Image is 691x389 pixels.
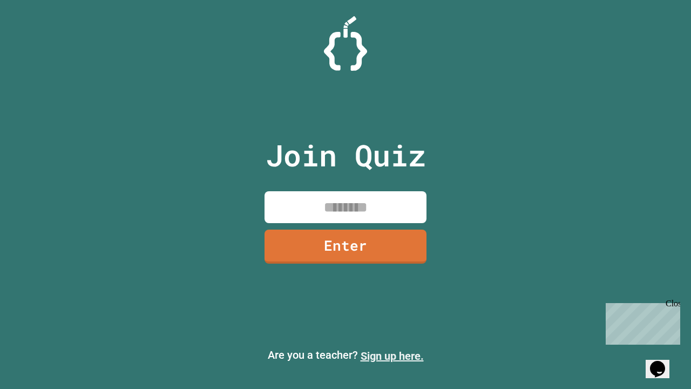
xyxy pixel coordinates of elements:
p: Join Quiz [266,133,426,178]
img: Logo.svg [324,16,367,71]
a: Sign up here. [361,350,424,363]
p: Are you a teacher? [9,347,682,364]
div: Chat with us now!Close [4,4,74,69]
a: Enter [265,230,426,264]
iframe: chat widget [646,346,680,378]
iframe: chat widget [601,299,680,345]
